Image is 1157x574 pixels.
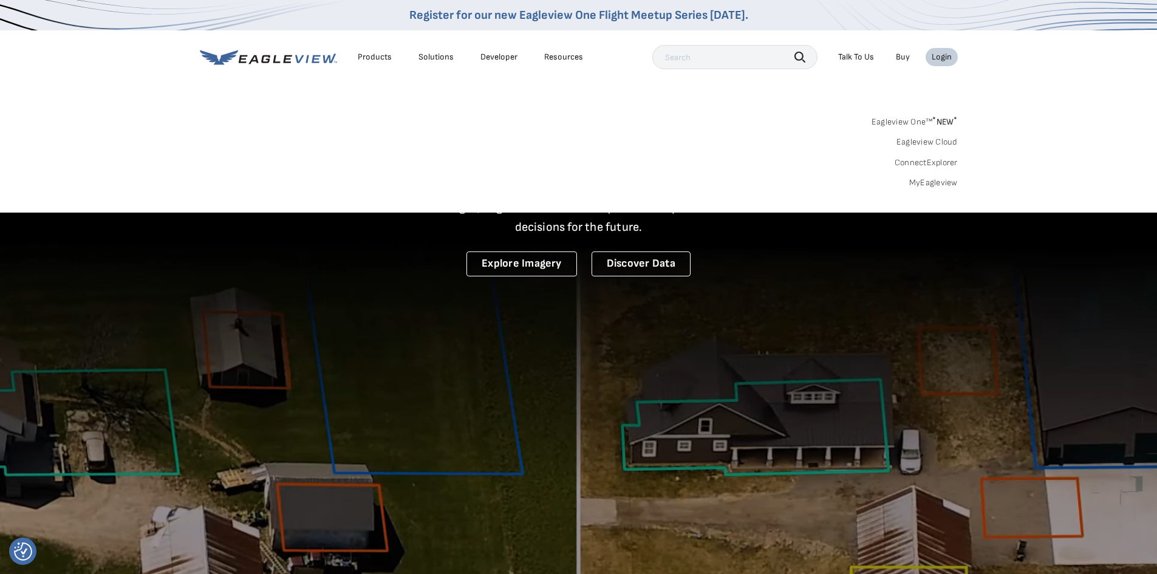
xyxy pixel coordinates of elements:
a: Discover Data [592,251,691,276]
div: Resources [544,52,583,63]
button: Consent Preferences [14,542,32,561]
div: Talk To Us [838,52,874,63]
a: Eagleview One™*NEW* [872,113,958,127]
a: Buy [896,52,910,63]
a: MyEagleview [909,177,958,188]
span: NEW [932,117,957,127]
div: Solutions [418,52,454,63]
a: Eagleview Cloud [896,137,958,148]
a: Register for our new Eagleview One Flight Meetup Series [DATE]. [409,8,748,22]
div: Login [932,52,952,63]
div: Products [358,52,392,63]
a: Developer [480,52,517,63]
img: Revisit consent button [14,542,32,561]
a: ConnectExplorer [895,157,958,168]
input: Search [652,45,817,69]
a: Explore Imagery [466,251,577,276]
